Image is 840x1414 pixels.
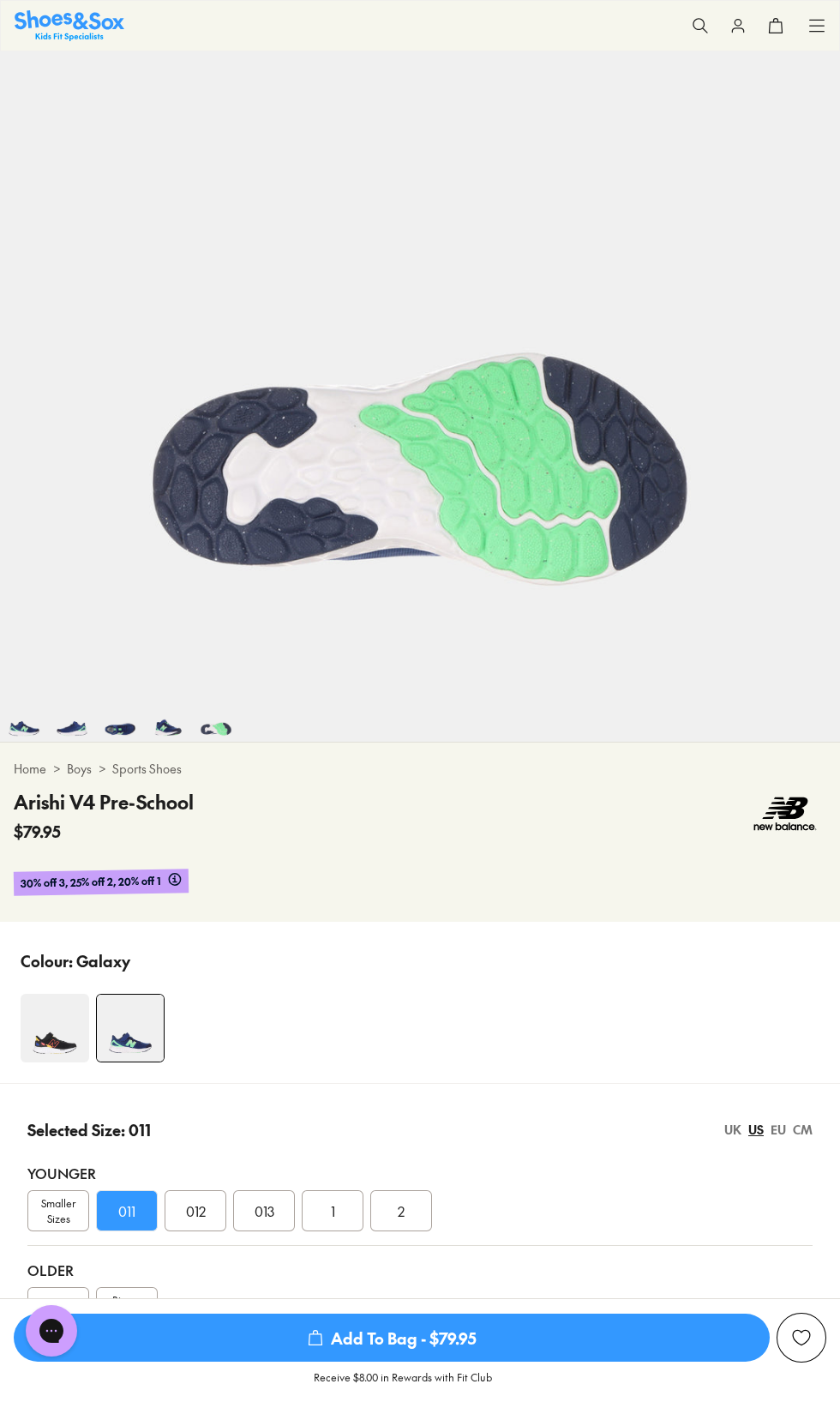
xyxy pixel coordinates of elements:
[97,995,164,1062] img: 4-551719_1
[14,760,46,778] a: Home
[724,1121,741,1139] div: UK
[118,1200,135,1221] span: 011
[748,1121,764,1139] div: US
[27,1163,813,1183] div: Younger
[21,994,89,1062] img: 4-551714_1
[27,1118,151,1141] p: Selected Size: 011
[777,1313,826,1363] button: Add to Wishlist
[21,872,161,892] span: 30% off 3, 25% off 2, 20% off 1
[28,1195,88,1226] span: Smaller Sizes
[76,949,130,972] p: Galaxy
[55,1297,62,1318] span: 3
[112,1292,142,1323] span: Bigger Sizes
[67,760,92,778] a: Boys
[21,949,73,972] p: Colour:
[14,788,194,816] h4: Arishi V4 Pre-School
[186,1200,206,1221] span: 012
[15,10,124,40] a: Shoes & Sox
[744,788,826,839] img: Vendor logo
[14,1313,770,1363] button: Add To Bag - $79.95
[793,1121,813,1139] div: CM
[96,694,144,742] img: 6-551721_1
[14,760,826,778] div: > >
[144,694,192,742] img: 7-551722_1
[398,1200,405,1221] span: 2
[771,1121,786,1139] div: EU
[331,1200,335,1221] span: 1
[192,694,240,742] img: 8-551723_1
[255,1200,274,1221] span: 013
[14,1314,770,1362] span: Add To Bag - $79.95
[314,1369,492,1400] p: Receive $8.00 in Rewards with Fit Club
[15,10,124,40] img: SNS_Logo_Responsive.svg
[17,1299,86,1363] iframe: Gorgias live chat messenger
[48,694,96,742] img: 5-551720_1
[112,760,182,778] a: Sports Shoes
[14,820,61,843] span: $79.95
[27,1260,813,1280] div: Older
